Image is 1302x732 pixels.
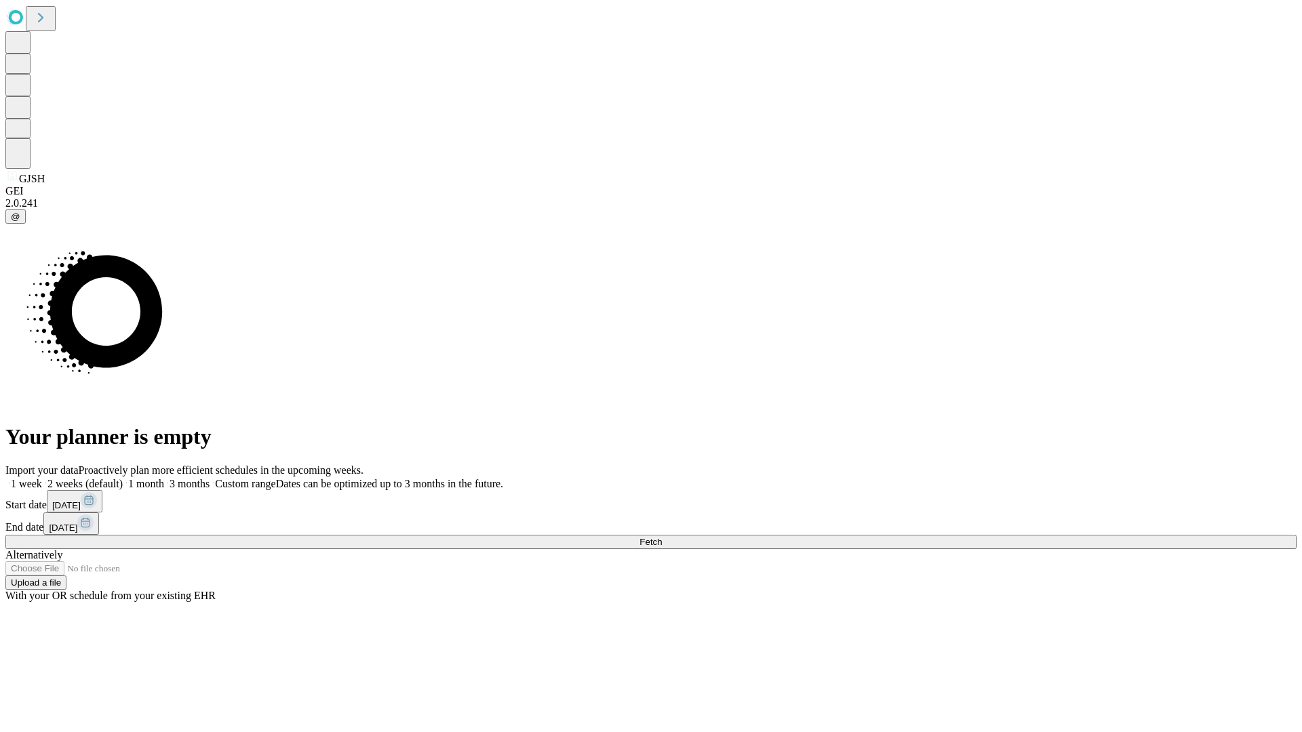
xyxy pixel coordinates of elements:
span: Import your data [5,464,79,476]
button: Fetch [5,535,1297,549]
button: Upload a file [5,575,66,590]
h1: Your planner is empty [5,424,1297,449]
span: Alternatively [5,549,62,561]
span: Dates can be optimized up to 3 months in the future. [276,478,503,489]
span: Proactively plan more efficient schedules in the upcoming weeks. [79,464,363,476]
span: 1 month [128,478,164,489]
span: GJSH [19,173,45,184]
span: 1 week [11,478,42,489]
div: 2.0.241 [5,197,1297,209]
button: [DATE] [47,490,102,512]
span: 3 months [170,478,210,489]
button: [DATE] [43,512,99,535]
div: Start date [5,490,1297,512]
span: @ [11,211,20,222]
button: @ [5,209,26,224]
span: [DATE] [49,523,77,533]
div: GEI [5,185,1297,197]
span: Custom range [215,478,275,489]
span: [DATE] [52,500,81,510]
span: 2 weeks (default) [47,478,123,489]
span: Fetch [639,537,662,547]
span: With your OR schedule from your existing EHR [5,590,216,601]
div: End date [5,512,1297,535]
